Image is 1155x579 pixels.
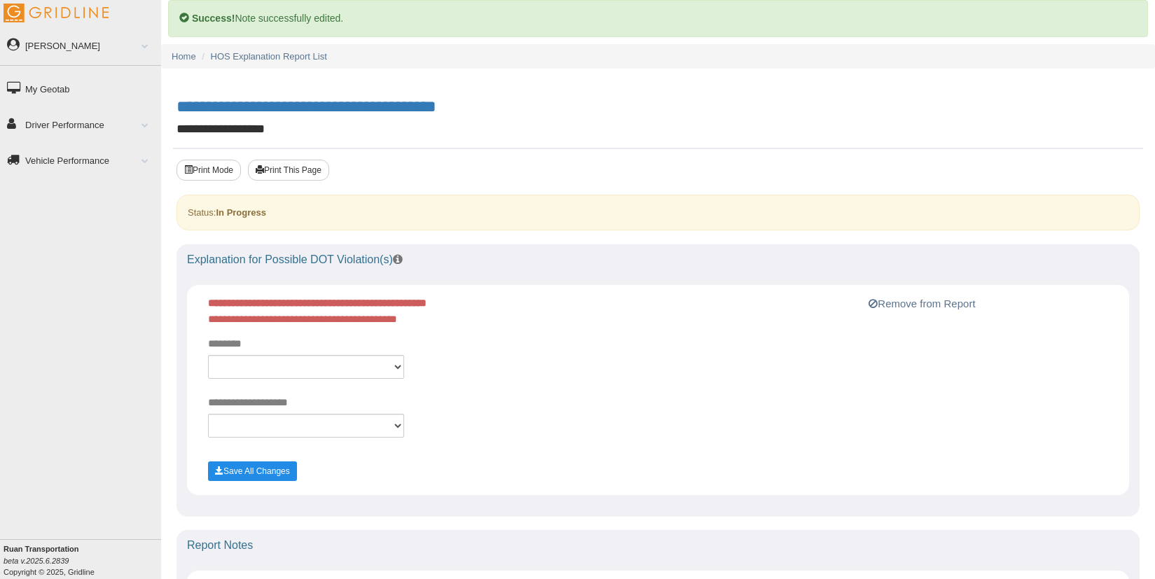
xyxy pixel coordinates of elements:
[177,244,1140,275] div: Explanation for Possible DOT Violation(s)
[4,4,109,22] img: Gridline
[172,51,196,62] a: Home
[211,51,327,62] a: HOS Explanation Report List
[4,545,79,553] b: Ruan Transportation
[216,207,266,218] strong: In Progress
[4,543,161,578] div: Copyright © 2025, Gridline
[177,160,241,181] button: Print Mode
[248,160,329,181] button: Print This Page
[177,195,1140,230] div: Status:
[4,557,69,565] i: beta v.2025.6.2839
[864,295,979,312] button: Remove from Report
[177,530,1140,561] div: Report Notes
[192,13,235,24] b: Success!
[208,461,297,481] button: Save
